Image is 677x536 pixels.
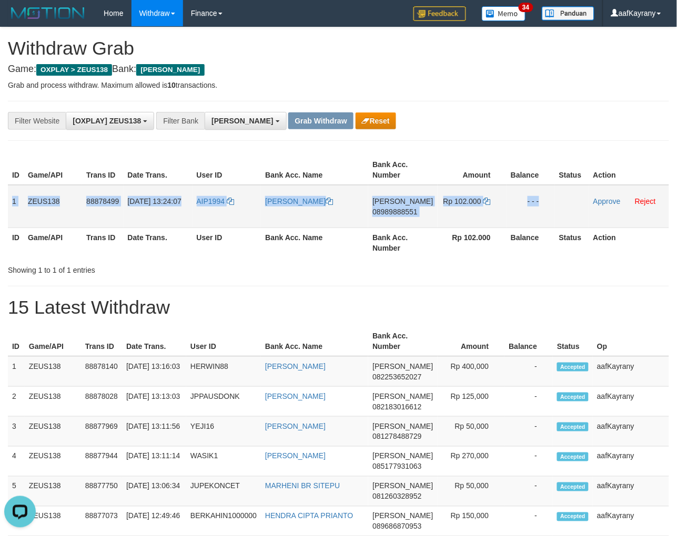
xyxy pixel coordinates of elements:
td: 1 [8,356,25,387]
a: [PERSON_NAME] [265,452,326,460]
span: [PERSON_NAME] [372,512,433,520]
td: 3 [8,417,25,447]
td: [DATE] 13:11:56 [122,417,186,447]
th: Date Trans. [124,228,193,257]
td: - [504,477,553,507]
th: User ID [186,326,261,356]
td: - [504,447,553,477]
td: 2 [8,387,25,417]
a: HENDRA CIPTA PRIANTO [265,512,353,520]
td: HERWIN88 [186,356,261,387]
th: Balance [504,326,553,356]
span: Copy 082253652027 to clipboard [372,373,421,381]
div: Showing 1 to 1 of 1 entries [8,261,274,275]
p: Grab and process withdraw. Maximum allowed is transactions. [8,80,669,90]
th: Game/API [24,228,82,257]
td: [DATE] 13:06:34 [122,477,186,507]
span: Accepted [557,512,589,521]
span: Accepted [557,422,589,431]
th: User ID [193,228,261,257]
span: [PERSON_NAME] [372,197,433,205]
span: [PERSON_NAME] [211,117,273,125]
td: - [504,387,553,417]
td: - [504,356,553,387]
button: Grab Withdraw [288,112,353,129]
h4: Game: Bank: [8,64,669,75]
td: ZEUS138 [25,447,81,477]
th: Game/API [25,326,81,356]
h1: 15 Latest Withdraw [8,297,669,318]
th: Date Trans. [124,155,193,185]
span: Copy 08989888551 to clipboard [372,208,418,216]
td: aafKayrany [593,447,669,477]
th: Date Trans. [122,326,186,356]
img: Button%20Memo.svg [482,6,526,21]
span: 34 [519,3,533,12]
span: [PERSON_NAME] [372,362,433,370]
img: panduan.png [542,6,594,20]
th: Balance [507,155,555,185]
th: Balance [507,228,555,257]
span: Copy 082183016612 to clipboard [372,403,421,411]
td: aafKayrany [593,417,669,447]
td: 4 [8,447,25,477]
td: 88877944 [81,447,122,477]
span: Accepted [557,363,589,372]
td: JPPAUSDONK [186,387,261,417]
td: ZEUS138 [25,356,81,387]
span: 88878499 [86,197,119,205]
th: Bank Acc. Number [368,228,437,257]
span: [DATE] 13:24:07 [128,197,181,205]
td: Rp 50,000 [438,477,505,507]
span: [PERSON_NAME] [372,452,433,460]
th: Amount [438,326,505,356]
th: Status [555,155,589,185]
th: Trans ID [82,155,123,185]
th: Bank Acc. Number [368,155,437,185]
th: Status [553,326,593,356]
th: ID [8,228,24,257]
span: OXPLAY > ZEUS138 [36,64,112,76]
a: AIP1994 [197,197,235,205]
a: [PERSON_NAME] [265,197,333,205]
td: Rp 125,000 [438,387,505,417]
button: Reset [356,112,396,129]
a: MARHENI BR SITEPU [265,482,340,490]
img: MOTION_logo.png [8,5,88,21]
th: Rp 102.000 [438,228,507,257]
button: Open LiveChat chat widget [4,4,36,36]
h1: Withdraw Grab [8,38,669,59]
th: Bank Acc. Name [261,228,368,257]
span: Accepted [557,482,589,491]
th: Action [589,155,669,185]
td: aafKayrany [593,387,669,417]
td: - [504,417,553,447]
td: 88877750 [81,477,122,507]
span: Accepted [557,452,589,461]
th: Bank Acc. Number [368,326,437,356]
td: 1 [8,185,24,228]
td: Rp 270,000 [438,447,505,477]
td: ZEUS138 [25,417,81,447]
img: Feedback.jpg [413,6,466,21]
span: [PERSON_NAME] [372,392,433,400]
th: User ID [193,155,261,185]
th: Op [593,326,669,356]
td: [DATE] 13:11:14 [122,447,186,477]
span: Copy 089686870953 to clipboard [372,522,421,531]
th: Bank Acc. Name [261,326,368,356]
a: [PERSON_NAME] [265,362,326,370]
span: [OXPLAY] ZEUS138 [73,117,141,125]
span: Copy 085177931063 to clipboard [372,462,421,471]
button: [OXPLAY] ZEUS138 [66,112,154,130]
strong: 10 [167,81,176,89]
td: [DATE] 13:13:03 [122,387,186,417]
div: Filter Website [8,112,66,130]
td: ZEUS138 [25,477,81,507]
button: [PERSON_NAME] [205,112,286,130]
span: Rp 102.000 [443,197,481,205]
td: JUPEKONCET [186,477,261,507]
th: Trans ID [82,228,123,257]
a: Approve [593,197,621,205]
span: [PERSON_NAME] [136,64,204,76]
